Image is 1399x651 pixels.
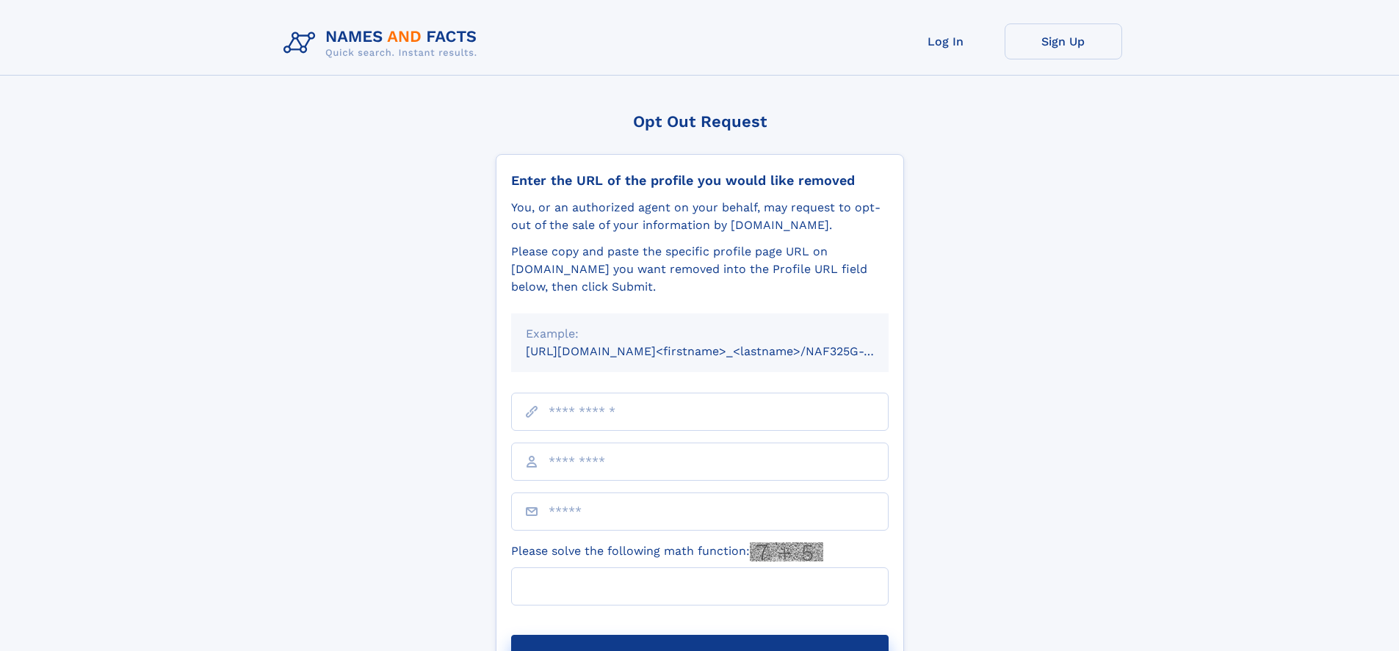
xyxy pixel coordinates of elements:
[511,172,889,189] div: Enter the URL of the profile you would like removed
[511,542,823,561] label: Please solve the following math function:
[526,344,917,358] small: [URL][DOMAIN_NAME]<firstname>_<lastname>/NAF325G-xxxxxxxx
[496,112,904,131] div: Opt Out Request
[511,243,889,296] div: Please copy and paste the specific profile page URL on [DOMAIN_NAME] you want removed into the Pr...
[511,199,889,234] div: You, or an authorized agent on your behalf, may request to opt-out of the sale of your informatio...
[887,23,1005,59] a: Log In
[278,23,489,63] img: Logo Names and Facts
[526,325,874,343] div: Example:
[1005,23,1122,59] a: Sign Up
